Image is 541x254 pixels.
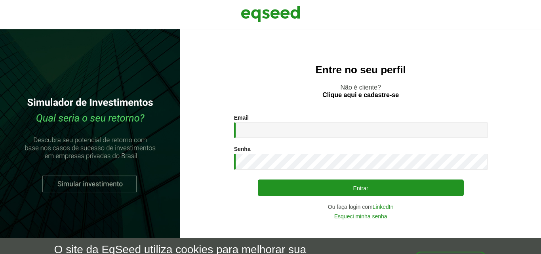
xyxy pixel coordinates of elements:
[234,146,251,152] label: Senha
[258,180,464,196] button: Entrar
[234,204,488,210] div: Ou faça login com
[234,115,249,120] label: Email
[334,214,387,219] a: Esqueci minha senha
[196,84,525,99] p: Não é cliente?
[196,64,525,76] h2: Entre no seu perfil
[373,204,394,210] a: LinkedIn
[241,4,300,24] img: EqSeed Logo
[322,92,399,98] a: Clique aqui e cadastre-se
